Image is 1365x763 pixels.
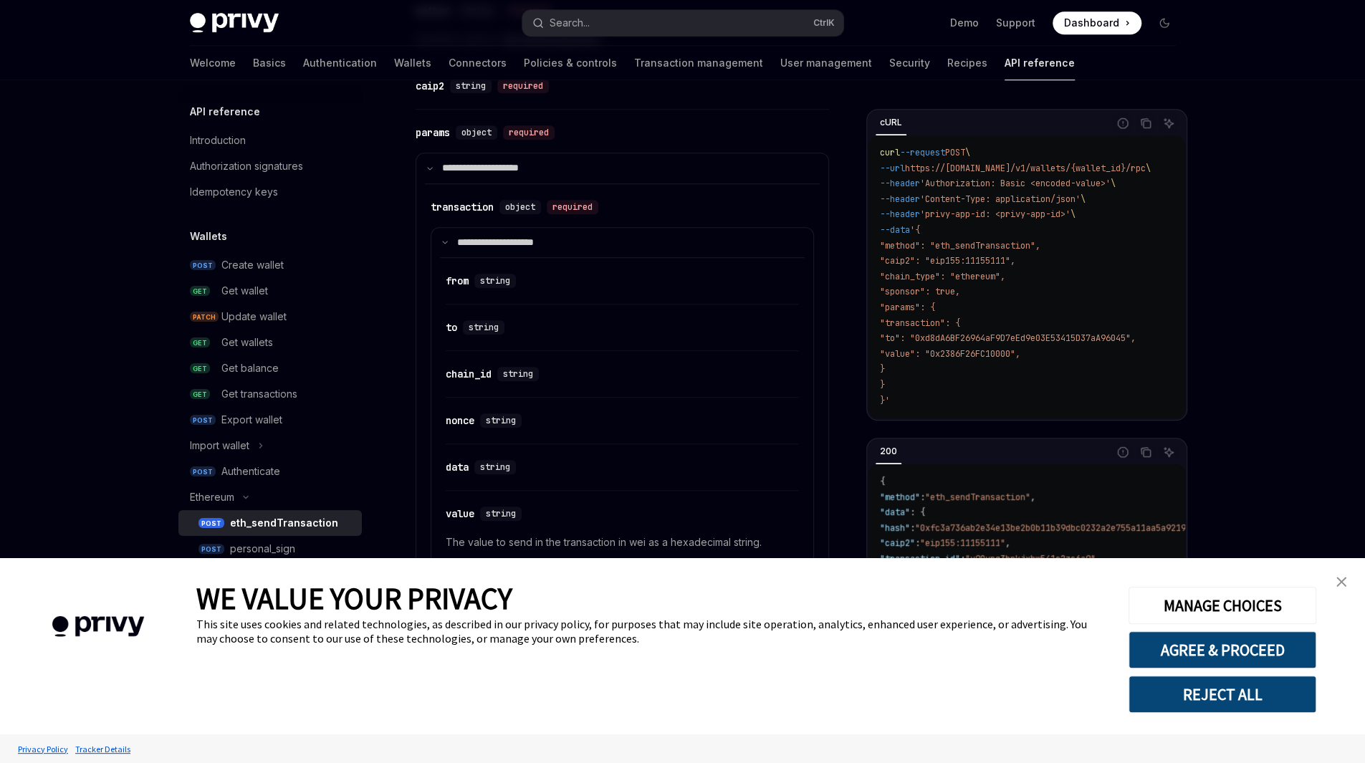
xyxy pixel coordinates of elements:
[394,46,431,80] a: Wallets
[880,348,1020,360] span: "value": "0x2386F26FC10000",
[178,459,362,484] a: POSTAuthenticate
[456,80,486,92] span: string
[230,540,295,557] div: personal_sign
[190,132,246,149] div: Introduction
[880,553,960,565] span: "transaction_id"
[1111,178,1116,189] span: \
[446,367,492,381] div: chain_id
[190,158,303,175] div: Authorization signatures
[486,508,516,519] span: string
[469,322,499,333] span: string
[1113,114,1132,133] button: Report incorrect code
[190,337,210,348] span: GET
[178,252,362,278] a: POSTCreate wallet
[1153,11,1176,34] button: Toggle dark mode
[178,407,362,433] a: POSTExport wallet
[178,433,362,459] button: Toggle Import wallet section
[880,208,920,220] span: --header
[880,271,1005,282] span: "chain_type": "ethereum",
[1159,114,1178,133] button: Ask AI
[947,46,987,80] a: Recipes
[550,14,590,32] div: Search...
[1159,443,1178,461] button: Ask AI
[900,147,945,158] span: --request
[960,553,965,565] span: :
[1005,537,1010,549] span: ,
[965,553,1096,565] span: "y90vpg3bnkjxhw541c2zc6a9"
[190,466,216,477] span: POST
[196,617,1107,646] div: This site uses cookies and related technologies, as described in our privacy policy, for purposes...
[190,13,279,33] img: dark logo
[880,224,910,236] span: --data
[1064,16,1119,30] span: Dashboard
[780,46,872,80] a: User management
[880,379,885,390] span: }
[945,147,965,158] span: POST
[253,46,286,80] a: Basics
[178,381,362,407] a: GETGet transactions
[925,491,1030,503] span: "eth_sendTransaction"
[880,522,910,534] span: "hash"
[880,395,890,406] span: }'
[446,460,469,474] div: data
[461,127,492,138] span: object
[178,484,362,510] button: Toggle Ethereum section
[880,491,920,503] span: "method"
[446,274,469,288] div: from
[480,275,510,287] span: string
[178,153,362,179] a: Authorization signatures
[178,510,362,536] a: POSTeth_sendTransaction
[880,163,905,174] span: --url
[920,178,1111,189] span: 'Authorization: Basic <encoded-value>'
[198,544,224,555] span: POST
[1129,587,1316,624] button: MANAGE CHOICES
[910,507,925,518] span: : {
[547,200,598,214] div: required
[910,522,915,534] span: :
[1129,631,1316,668] button: AGREE & PROCEED
[221,334,273,351] div: Get wallets
[880,537,915,549] span: "caip2"
[446,534,799,551] span: The value to send in the transaction in wei as a hexadecimal string.
[178,330,362,355] a: GETGet wallets
[880,147,900,158] span: curl
[416,125,450,140] div: params
[190,228,227,245] h5: Wallets
[230,514,338,532] div: eth_sendTransaction
[813,17,835,29] span: Ctrl K
[1146,163,1151,174] span: \
[446,413,474,428] div: nonce
[880,240,1040,251] span: "method": "eth_sendTransaction",
[178,128,362,153] a: Introduction
[190,489,234,506] div: Ethereum
[178,179,362,205] a: Idempotency keys
[178,278,362,304] a: GETGet wallet
[198,518,224,529] span: POST
[889,46,930,80] a: Security
[72,736,134,762] a: Tracker Details
[880,255,1015,267] span: "caip2": "eip155:11155111",
[221,282,268,299] div: Get wallet
[880,476,885,487] span: {
[1030,491,1035,503] span: ,
[1053,11,1141,34] a: Dashboard
[880,178,920,189] span: --header
[190,363,210,374] span: GET
[21,595,175,658] img: company logo
[965,147,970,158] span: \
[1005,46,1075,80] a: API reference
[910,224,920,236] span: '{
[920,491,925,503] span: :
[1327,567,1356,596] a: close banner
[190,46,236,80] a: Welcome
[634,46,763,80] a: Transaction management
[221,411,282,428] div: Export wallet
[221,360,279,377] div: Get balance
[505,201,535,213] span: object
[920,193,1081,205] span: 'Content-Type: application/json'
[503,125,555,140] div: required
[497,79,549,93] div: required
[950,16,979,30] a: Demo
[190,437,249,454] div: Import wallet
[446,507,474,521] div: value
